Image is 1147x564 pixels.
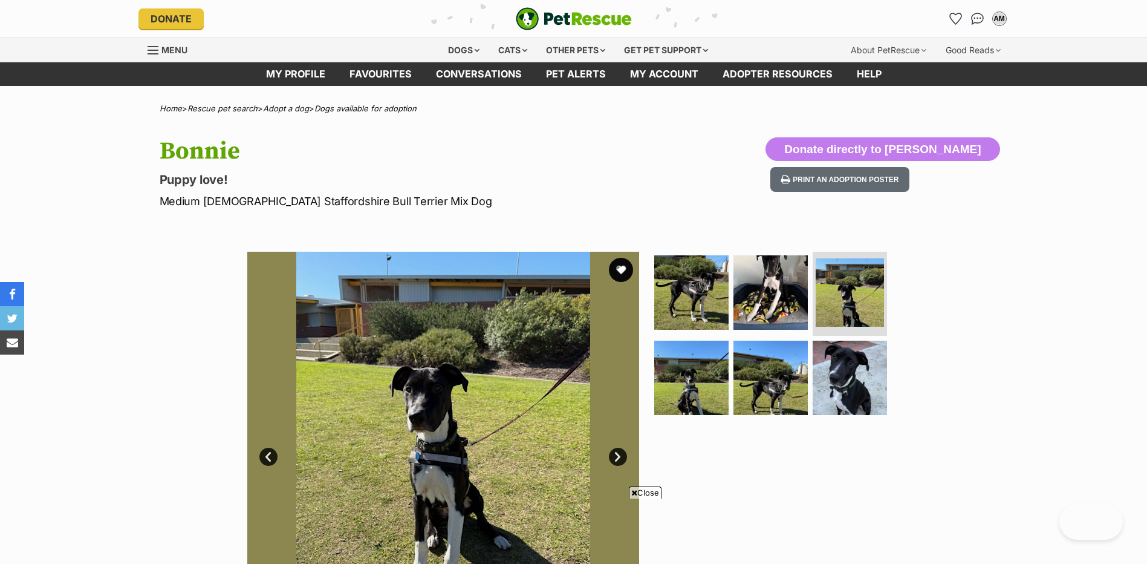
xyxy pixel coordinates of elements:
[946,9,1009,28] ul: Account quick links
[654,341,729,415] img: Photo of Bonnie
[354,503,794,558] iframe: Advertisement
[629,487,661,499] span: Close
[813,341,887,415] img: Photo of Bonnie
[490,38,536,62] div: Cats
[845,62,894,86] a: Help
[516,7,632,30] a: PetRescue
[160,193,671,209] p: Medium [DEMOGRAPHIC_DATA] Staffordshire Bull Terrier Mix Dog
[609,448,627,466] a: Next
[733,255,808,330] img: Photo of Bonnie
[971,13,984,25] img: chat-41dd97257d64d25036548639549fe6c8038ab92f7586957e7f3b1b290dea8141.svg
[609,258,633,282] button: favourite
[710,62,845,86] a: Adopter resources
[538,38,614,62] div: Other pets
[187,103,258,113] a: Rescue pet search
[314,103,417,113] a: Dogs available for adoption
[654,255,729,330] img: Photo of Bonnie
[254,62,337,86] a: My profile
[129,104,1018,113] div: > > >
[993,13,1006,25] div: AM
[148,38,196,60] a: Menu
[160,103,182,113] a: Home
[733,341,808,415] img: Photo of Bonnie
[1059,503,1123,540] iframe: Help Scout Beacon - Open
[946,9,966,28] a: Favourites
[842,38,935,62] div: About PetRescue
[516,7,632,30] img: logo-e224e6f780fb5917bec1dbf3a21bbac754714ae5b6737aabdf751b685950b380.svg
[138,8,204,29] a: Donate
[937,38,1009,62] div: Good Reads
[816,258,884,327] img: Photo of Bonnie
[337,62,424,86] a: Favourites
[990,9,1009,28] button: My account
[160,171,671,188] p: Puppy love!
[263,103,309,113] a: Adopt a dog
[770,167,909,192] button: Print an adoption poster
[259,448,278,466] a: Prev
[424,62,534,86] a: conversations
[618,62,710,86] a: My account
[160,137,671,165] h1: Bonnie
[616,38,716,62] div: Get pet support
[534,62,618,86] a: Pet alerts
[765,137,999,162] button: Donate directly to [PERSON_NAME]
[440,38,488,62] div: Dogs
[968,9,987,28] a: Conversations
[161,45,187,55] span: Menu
